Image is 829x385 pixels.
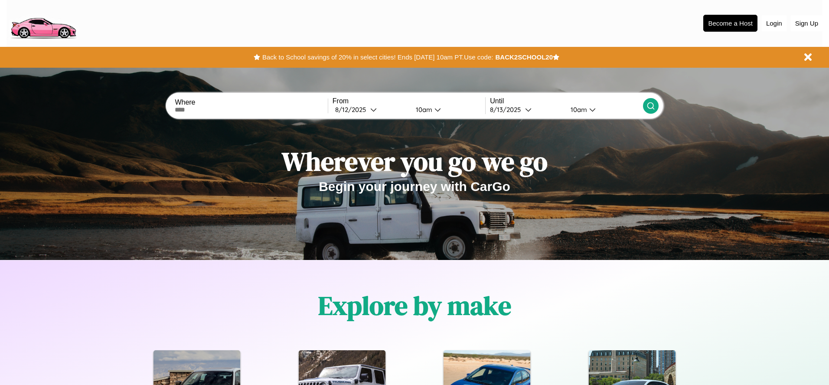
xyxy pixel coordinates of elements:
button: Become a Host [703,15,757,32]
div: 10am [566,105,589,114]
img: logo [7,4,80,41]
div: 8 / 13 / 2025 [490,105,525,114]
button: 8/12/2025 [333,105,409,114]
button: Sign Up [791,15,822,31]
label: Until [490,97,643,105]
b: BACK2SCHOOL20 [495,53,553,61]
div: 8 / 12 / 2025 [335,105,370,114]
label: From [333,97,485,105]
button: 10am [409,105,485,114]
button: 10am [564,105,643,114]
button: Back to School savings of 20% in select cities! Ends [DATE] 10am PT.Use code: [260,51,495,63]
h1: Explore by make [318,288,511,323]
button: Login [762,15,787,31]
div: 10am [411,105,434,114]
label: Where [175,99,327,106]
